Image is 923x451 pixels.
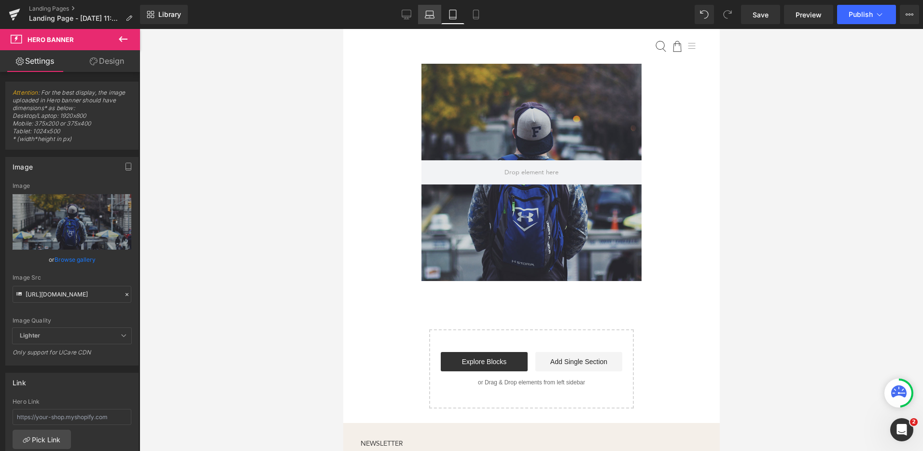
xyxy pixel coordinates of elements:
[29,5,140,13] a: Landing Pages
[695,5,714,24] button: Undo
[55,251,96,268] a: Browse gallery
[28,36,74,43] span: Hero Banner
[13,157,33,171] div: Image
[718,5,737,24] button: Redo
[441,5,464,24] a: Tablet
[13,89,131,149] span: : For the best display, the image uploaded in Hero banner should have dimensions* as below: Deskt...
[13,349,131,363] div: Only support for UCare CDN
[849,11,873,18] span: Publish
[192,323,279,342] a: Add Single Section
[29,14,122,22] span: Landing Page - [DATE] 11:01:41
[13,317,131,324] div: Image Quality
[418,5,441,24] a: Laptop
[120,5,207,29] img: Lotus and Luna footer Logo
[13,398,131,405] div: Hero Link
[19,5,307,29] a: Lotus and Luna footer Logo
[13,373,26,387] div: Link
[140,5,188,24] a: New Library
[753,10,769,20] span: Save
[72,50,142,72] a: Design
[17,409,359,421] p: Newsletter
[13,286,131,303] input: Link
[13,183,131,189] div: Image
[464,5,488,24] a: Mobile
[13,409,131,425] input: https://your-shop.myshopify.com
[395,5,418,24] a: Desktop
[900,5,919,24] button: More
[910,418,918,426] span: 2
[784,5,833,24] a: Preview
[890,418,913,441] iframe: Intercom live chat
[837,5,896,24] button: Publish
[101,350,275,357] p: or Drag & Drop elements from left sidebar
[13,430,71,449] a: Pick Link
[20,332,40,339] b: Lighter
[98,323,184,342] a: Explore Blocks
[158,10,181,19] span: Library
[796,10,822,20] span: Preview
[13,89,38,96] a: Attention
[13,254,131,265] div: or
[13,274,131,281] div: Image Src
